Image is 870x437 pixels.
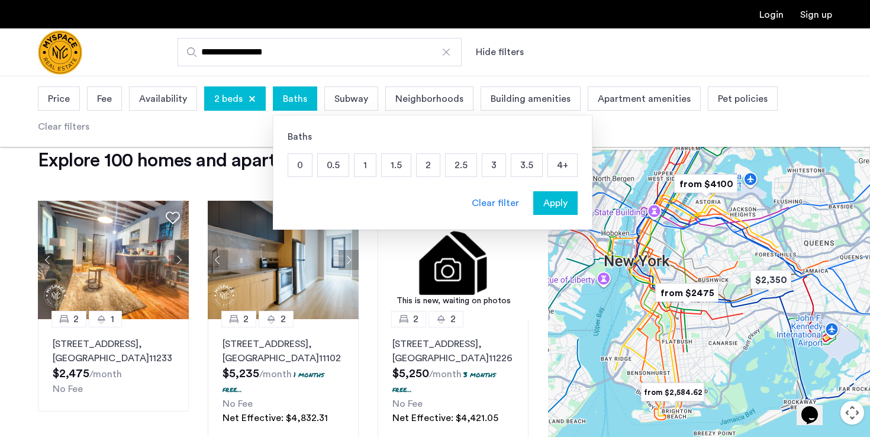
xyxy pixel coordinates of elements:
[482,154,505,176] p: 3
[334,92,368,106] span: Subway
[718,92,768,106] span: Pet policies
[446,154,476,176] p: 2.5
[382,154,411,176] p: 1.5
[417,154,440,176] p: 2
[472,196,519,210] div: Clear filter
[548,154,577,176] p: 4+
[139,92,187,106] span: Availability
[511,154,542,176] p: 3.5
[288,154,312,176] p: 0
[491,92,571,106] span: Building amenities
[543,196,568,210] span: Apply
[38,30,82,75] img: logo
[288,130,578,144] div: Baths
[178,38,462,66] input: Apartment Search
[800,10,832,20] a: Registration
[797,390,834,425] iframe: chat widget
[38,120,89,134] div: Clear filters
[97,92,112,106] span: Fee
[533,191,578,215] button: button
[214,92,243,106] span: 2 beds
[283,92,307,106] span: Baths
[318,154,349,176] p: 0.5
[598,92,691,106] span: Apartment amenities
[355,154,376,176] p: 1
[759,10,784,20] a: Login
[395,92,463,106] span: Neighborhoods
[476,45,524,59] button: Show or hide filters
[48,92,70,106] span: Price
[38,30,82,75] a: Cazamio Logo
